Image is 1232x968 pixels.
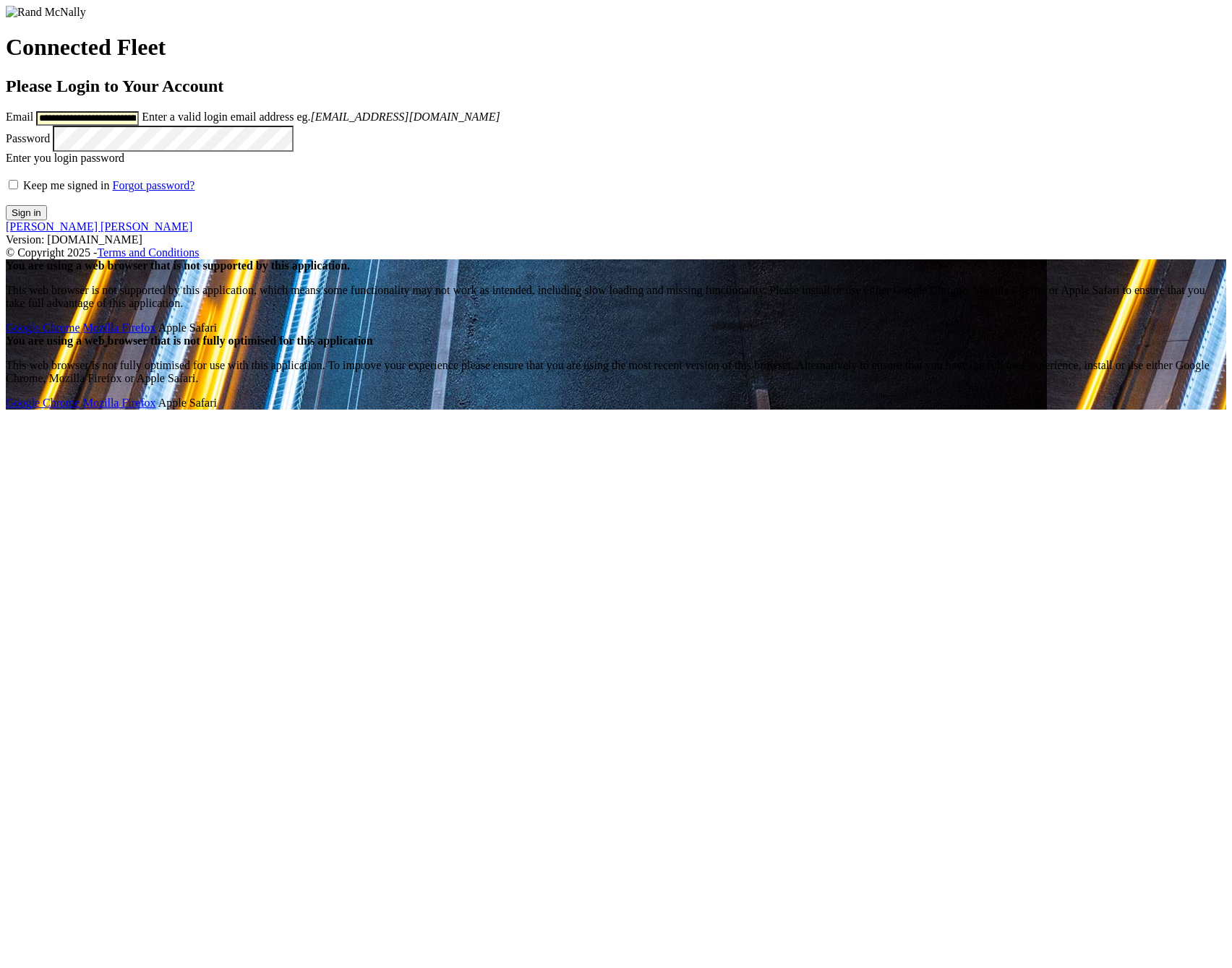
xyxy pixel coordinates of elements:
span: Safari [158,397,217,409]
p: This web browser is not supported by this application, which means some functionality may not wor... [6,284,1226,310]
span: Enter you login password [6,152,124,164]
h2: Please Login to Your Account [6,77,1226,96]
button: Sign in [6,205,47,220]
div: © Copyright 2025 - [6,246,1226,259]
strong: You are using a web browser that is not fully optimised for this application [6,334,373,347]
em: [EMAIL_ADDRESS][DOMAIN_NAME] [310,111,500,123]
a: Google Chrome [6,397,80,409]
label: Email [6,111,33,123]
img: Rand McNally [6,6,86,19]
a: [PERSON_NAME] [PERSON_NAME] [6,220,192,233]
form: main [6,6,1226,220]
strong: You are using a web browser that is not supported by this application. [6,259,350,272]
a: Google Chrome [6,321,80,334]
h1: Connected Fleet [6,34,1226,61]
label: Password [6,132,50,144]
a: Forgot password? [113,179,195,191]
div: Version: [DOMAIN_NAME] [6,233,1226,246]
span: Enter a valid login email address eg. [142,111,500,123]
span: Keep me signed in [23,179,110,191]
span: Safari [158,321,217,334]
a: Mozilla Firefox [83,397,156,409]
input: Keep me signed in [9,180,18,189]
a: Mozilla Firefox [83,321,156,334]
a: Terms and Conditions [97,246,199,259]
p: This web browser is not fully optimised for use with this application. To improve your experience... [6,359,1226,385]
